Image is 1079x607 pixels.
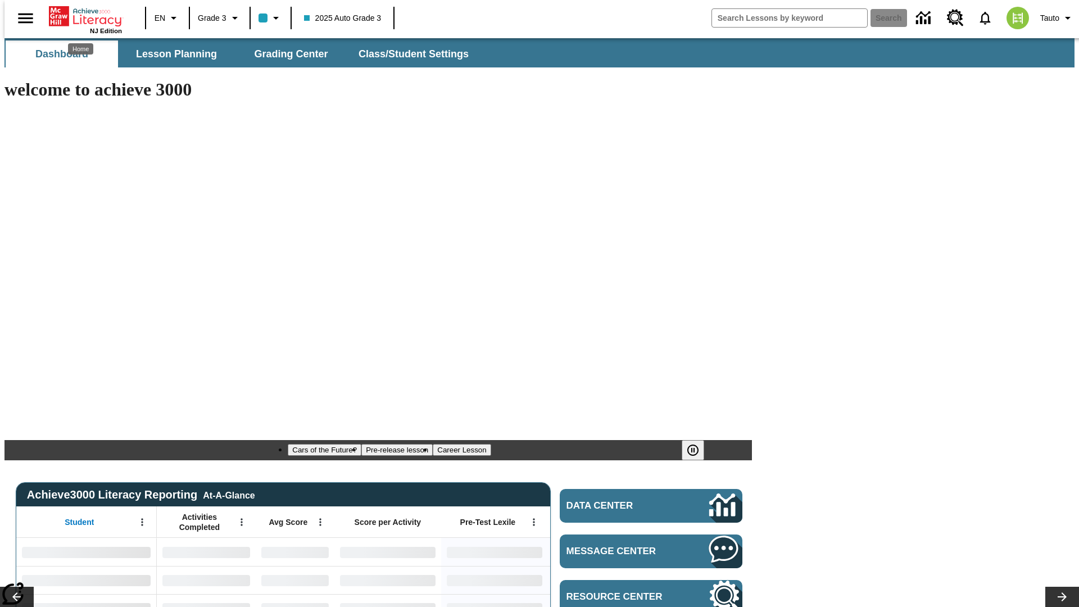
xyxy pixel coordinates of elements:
[566,591,675,603] span: Resource Center
[65,517,94,527] span: Student
[312,514,329,531] button: Open Menu
[90,28,122,34] span: NJ Edition
[304,12,382,24] span: 2025 Auto Grade 3
[35,48,88,61] span: Dashboard
[525,514,542,531] button: Open Menu
[712,9,867,27] input: search field
[1007,7,1029,29] img: avatar image
[157,538,256,566] div: No Data,
[1040,12,1059,24] span: Tauto
[203,488,255,501] div: At-A-Glance
[9,2,42,35] button: Open side menu
[460,517,516,527] span: Pre-Test Lexile
[134,514,151,531] button: Open Menu
[1045,587,1079,607] button: Lesson carousel, Next
[198,12,226,24] span: Grade 3
[361,444,433,456] button: Slide 2 Pre-release lesson
[560,534,742,568] a: Message Center
[49,5,122,28] a: Home
[4,38,1075,67] div: SubNavbar
[566,546,675,557] span: Message Center
[155,12,165,24] span: EN
[4,40,479,67] div: SubNavbar
[256,538,334,566] div: No Data,
[235,40,347,67] button: Grading Center
[4,79,752,100] h1: welcome to achieve 3000
[1036,8,1079,28] button: Profile/Settings
[68,43,93,55] div: Home
[682,440,715,460] div: Pause
[6,40,118,67] button: Dashboard
[359,48,469,61] span: Class/Student Settings
[560,489,742,523] a: Data Center
[162,512,237,532] span: Activities Completed
[49,4,122,34] div: Home
[940,3,971,33] a: Resource Center, Will open in new tab
[566,500,672,511] span: Data Center
[149,8,185,28] button: Language: EN, Select a language
[193,8,246,28] button: Grade: Grade 3, Select a grade
[120,40,233,67] button: Lesson Planning
[136,48,217,61] span: Lesson Planning
[269,517,307,527] span: Avg Score
[355,517,421,527] span: Score per Activity
[254,8,287,28] button: Class color is light blue. Change class color
[27,488,255,501] span: Achieve3000 Literacy Reporting
[682,440,704,460] button: Pause
[909,3,940,34] a: Data Center
[288,444,361,456] button: Slide 1 Cars of the Future?
[233,514,250,531] button: Open Menu
[157,566,256,594] div: No Data,
[433,444,491,456] button: Slide 3 Career Lesson
[254,48,328,61] span: Grading Center
[350,40,478,67] button: Class/Student Settings
[1000,3,1036,33] button: Select a new avatar
[256,566,334,594] div: No Data,
[971,3,1000,33] a: Notifications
